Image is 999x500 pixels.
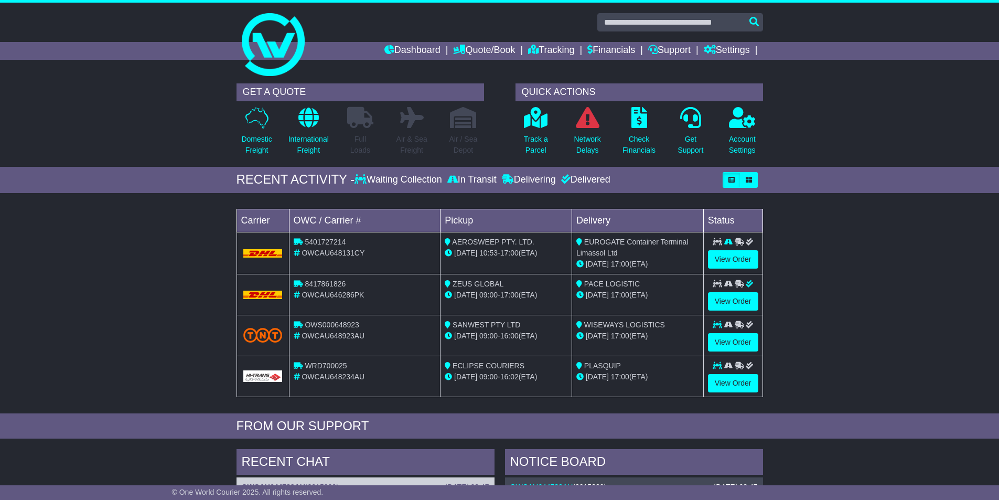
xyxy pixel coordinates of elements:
p: Get Support [678,134,703,156]
div: (ETA) [576,331,699,342]
div: (ETA) [576,290,699,301]
img: GetCarrierServiceLogo [243,370,283,382]
span: OWCAU648131CY [302,249,364,257]
a: CheckFinancials [622,107,656,162]
div: Delivering [499,174,558,186]
div: RECENT ACTIVITY - [237,172,355,187]
span: 2015820 [308,483,337,491]
a: View Order [708,374,758,392]
div: Delivered [558,174,610,186]
a: Settings [704,42,750,60]
span: [DATE] [586,291,609,299]
div: FROM OUR SUPPORT [237,419,763,434]
span: OWCAU648923AU [302,332,364,340]
a: Financials [587,42,635,60]
div: GET A QUOTE [237,83,484,101]
a: Support [648,42,691,60]
span: WRD700025 [305,361,347,370]
a: View Order [708,250,758,269]
div: NOTICE BOARD [505,449,763,477]
span: WISEWAYS LOGISTICS [584,321,665,329]
a: Dashboard [384,42,441,60]
span: EUROGATE Container Terminal Limassol Ltd [576,238,689,257]
td: Status [703,209,762,232]
span: [DATE] [454,249,477,257]
a: OWCAU644782AU [510,483,573,491]
span: [DATE] [586,260,609,268]
div: - (ETA) [445,371,567,382]
span: SANWEST PTY LTD [453,321,520,329]
div: (ETA) [576,259,699,270]
p: Air / Sea Depot [449,134,478,156]
span: 17:00 [611,332,629,340]
div: - (ETA) [445,290,567,301]
span: 17:00 [611,373,629,381]
span: [DATE] [454,332,477,340]
div: (ETA) [576,371,699,382]
span: 16:00 [500,332,519,340]
span: ZEUS GLOBAL [453,280,503,288]
div: RECENT CHAT [237,449,495,477]
span: 16:02 [500,373,519,381]
a: InternationalFreight [288,107,329,162]
img: DHL.png [243,249,283,258]
p: Network Delays [574,134,600,156]
span: OWS000648923 [305,321,359,329]
a: Tracking [528,42,574,60]
a: Quote/Book [453,42,515,60]
span: [DATE] [586,373,609,381]
a: NetworkDelays [573,107,601,162]
a: AccountSettings [728,107,756,162]
p: Check Financials [622,134,656,156]
span: 09:00 [479,332,498,340]
span: [DATE] [586,332,609,340]
td: OWC / Carrier # [289,209,441,232]
span: 10:53 [479,249,498,257]
div: [DATE] 08:47 [445,483,489,492]
div: Waiting Collection [355,174,444,186]
span: 5401727214 [305,238,346,246]
td: Carrier [237,209,289,232]
div: ( ) [510,483,758,492]
span: ECLIPSE COURIERS [453,361,524,370]
span: 09:00 [479,291,498,299]
div: In Transit [445,174,499,186]
td: Delivery [572,209,703,232]
a: Track aParcel [523,107,549,162]
span: OWCAU648234AU [302,373,364,381]
span: [DATE] [454,373,477,381]
p: Account Settings [729,134,756,156]
div: - (ETA) [445,248,567,259]
span: OWCAU646286PK [302,291,364,299]
div: [DATE] 08:47 [714,483,757,492]
div: ( ) [242,483,489,492]
div: QUICK ACTIONS [515,83,763,101]
p: International Freight [288,134,329,156]
a: View Order [708,292,758,311]
span: 09:00 [479,373,498,381]
a: DomesticFreight [241,107,272,162]
td: Pickup [441,209,572,232]
span: PACE LOGISTIC [584,280,640,288]
a: View Order [708,333,758,352]
a: GetSupport [677,107,704,162]
span: AEROSWEEP PTY. LTD. [452,238,534,246]
p: Track a Parcel [524,134,548,156]
p: Air & Sea Freight [396,134,427,156]
span: [DATE] [454,291,477,299]
span: 8417861826 [305,280,346,288]
span: 17:00 [611,291,629,299]
span: © One World Courier 2025. All rights reserved. [172,488,324,496]
a: OWCAU644782AU [242,483,305,491]
span: 17:00 [500,249,519,257]
span: 17:00 [611,260,629,268]
div: - (ETA) [445,331,567,342]
img: TNT_Domestic.png [243,328,283,342]
span: 17:00 [500,291,519,299]
span: PLASQUIP [584,361,621,370]
p: Full Loads [347,134,373,156]
img: DHL.png [243,291,283,299]
span: 2015820 [575,483,604,491]
p: Domestic Freight [241,134,272,156]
